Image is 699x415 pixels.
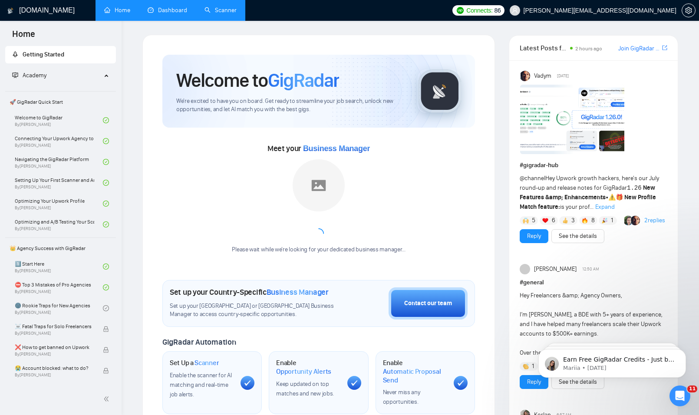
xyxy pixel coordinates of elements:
span: Meet your [267,144,370,153]
h1: Set up your Country-Specific [170,287,329,297]
span: user [512,7,518,13]
button: Reply [520,229,548,243]
span: check-circle [103,305,109,311]
span: fund-projection-screen [12,72,18,78]
img: F09AC4U7ATU-image.png [520,85,624,154]
img: 🔥 [582,217,588,224]
img: gigradar-logo.png [418,69,462,113]
iframe: Intercom notifications message [525,331,699,392]
a: 2replies [644,216,665,225]
span: Academy [23,72,46,79]
img: ❤️ [542,217,548,224]
span: GigRadar [268,69,339,92]
a: Join GigRadar Slack Community [618,44,660,53]
span: check-circle [103,201,109,207]
span: Never miss any opportunities. [383,389,420,405]
span: Hey Freelancers &amp; Agency Owners, I’m [PERSON_NAME], a BDE with 5+ years of experience, and I ... [520,292,663,356]
span: check-circle [103,263,109,270]
span: 2 hours ago [575,46,602,52]
span: Opportunity Alerts [276,367,331,376]
span: 11 [687,385,697,392]
img: Alex B [624,216,634,225]
a: Optimizing and A/B Testing Your Scanner for Better ResultsBy[PERSON_NAME] [15,215,103,234]
span: [PERSON_NAME] [534,264,577,274]
a: export [662,44,667,52]
span: Connects: [466,6,492,15]
h1: Enable [276,359,340,375]
span: Automatic Proposal Send [383,367,447,384]
a: Connecting Your Upwork Agency to GigRadarBy[PERSON_NAME] [15,132,103,151]
span: lock [103,347,109,353]
img: Vadym [521,71,531,81]
span: @channel [520,175,545,182]
a: Optimizing Your Upwork ProfileBy[PERSON_NAME] [15,194,103,213]
span: By [PERSON_NAME] [15,372,94,378]
span: By [PERSON_NAME] [15,352,94,357]
a: 🌚 Rookie Traps for New AgenciesBy[PERSON_NAME] [15,299,103,318]
span: ☠️ Fatal Traps for Solo Freelancers [15,322,94,331]
div: Contact our team [404,299,452,308]
img: upwork-logo.png [457,7,464,14]
a: setting [682,7,696,14]
h1: Enable [383,359,447,384]
span: Keep updated on top matches and new jobs. [276,380,334,397]
span: setting [682,7,695,14]
span: Getting Started [23,51,64,58]
h1: # general [520,278,667,287]
span: double-left [103,395,112,403]
img: 🙌 [523,217,529,224]
span: ⚠️ [608,194,616,201]
span: Set up your [GEOGRAPHIC_DATA] or [GEOGRAPHIC_DATA] Business Manager to access country-specific op... [170,302,345,319]
span: 👑 Agency Success with GigRadar [6,240,115,257]
span: Latest Posts from the GigRadar Community [520,43,567,53]
span: By [PERSON_NAME] [15,331,94,336]
h1: Set Up a [170,359,219,367]
span: lock [103,326,109,332]
span: 😭 Account blocked: what to do? [15,364,94,372]
span: Vadym [534,71,551,81]
span: export [662,44,667,51]
button: Contact our team [389,287,468,319]
span: Scanner [195,359,219,367]
span: 12:50 AM [582,265,599,273]
button: Reply [520,375,548,389]
a: homeHome [104,7,130,14]
span: Hey Upwork growth hackers, here's our July round-up and release notes for GigRadar • is your prof... [520,175,659,211]
span: rocket [12,51,18,57]
span: 86 [495,6,501,15]
span: check-circle [103,221,109,227]
span: check-circle [103,117,109,123]
span: 🚀 GigRadar Quick Start [6,93,115,111]
a: ⛔ Top 3 Mistakes of Pro AgenciesBy[PERSON_NAME] [15,278,103,297]
div: Please wait while we're looking for your dedicated business manager... [227,246,410,254]
a: See the details [559,231,597,241]
code: 1.26 [627,184,642,191]
img: 🎉 [602,217,608,224]
span: Business Manager [267,287,329,297]
img: 👍 [562,217,568,224]
img: logo [7,4,13,18]
span: 5 [532,216,535,225]
span: lock [103,368,109,374]
iframe: Intercom live chat [669,385,690,406]
li: Getting Started [5,46,116,63]
span: check-circle [103,159,109,165]
span: 1 [611,216,613,225]
span: Home [5,28,42,46]
span: check-circle [103,180,109,186]
span: 🎁 [616,194,623,201]
span: Academy [12,72,46,79]
a: 1️⃣ Start HereBy[PERSON_NAME] [15,257,103,276]
img: placeholder.png [293,159,345,211]
span: check-circle [103,138,109,144]
a: Welcome to GigRadarBy[PERSON_NAME] [15,111,103,130]
span: 3 [571,216,575,225]
span: ❌ How to get banned on Upwork [15,343,94,352]
img: 👏 [523,363,529,369]
span: 6 [552,216,555,225]
button: setting [682,3,696,17]
a: searchScanner [204,7,237,14]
